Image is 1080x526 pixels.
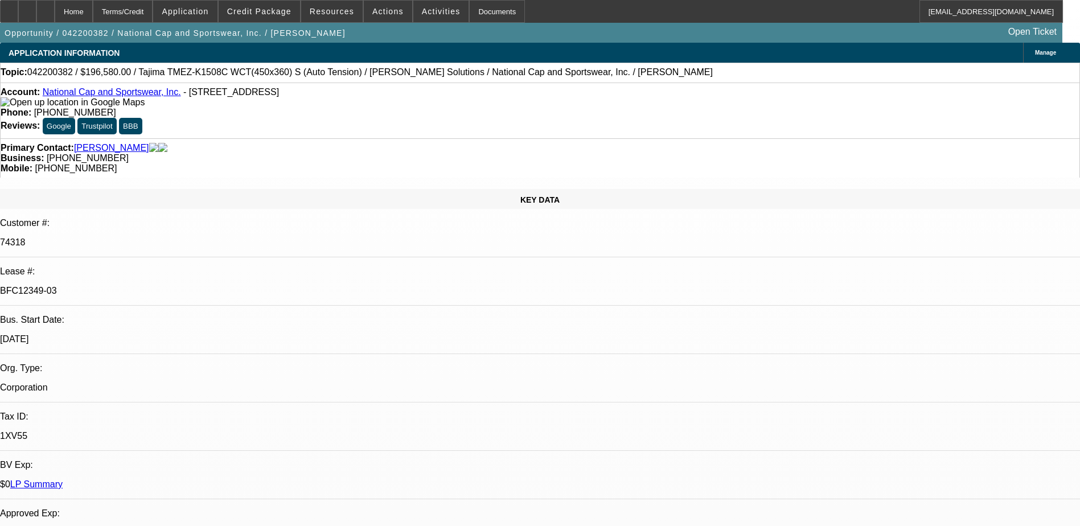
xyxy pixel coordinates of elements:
[27,67,713,77] span: 042200382 / $196,580.00 / Tajima TMEZ-K1508C WCT(450x360) S (Auto Tension) / [PERSON_NAME] Soluti...
[1,87,40,97] strong: Account:
[372,7,404,16] span: Actions
[47,153,129,163] span: [PHONE_NUMBER]
[74,143,149,153] a: [PERSON_NAME]
[227,7,291,16] span: Credit Package
[310,7,354,16] span: Resources
[219,1,300,22] button: Credit Package
[1035,50,1056,56] span: Manage
[1,97,145,108] img: Open up location in Google Maps
[35,163,117,173] span: [PHONE_NUMBER]
[422,7,461,16] span: Activities
[1,67,27,77] strong: Topic:
[1,108,31,117] strong: Phone:
[1,153,44,163] strong: Business:
[1,97,145,107] a: View Google Maps
[9,48,120,57] span: APPLICATION INFORMATION
[413,1,469,22] button: Activities
[119,118,142,134] button: BBB
[10,479,63,489] a: LP Summary
[1,143,74,153] strong: Primary Contact:
[77,118,116,134] button: Trustpilot
[34,108,116,117] span: [PHONE_NUMBER]
[5,28,346,38] span: Opportunity / 042200382 / National Cap and Sportswear, Inc. / [PERSON_NAME]
[520,195,560,204] span: KEY DATA
[153,1,217,22] button: Application
[43,87,181,97] a: National Cap and Sportswear, Inc.
[1,163,32,173] strong: Mobile:
[364,1,412,22] button: Actions
[183,87,279,97] span: - [STREET_ADDRESS]
[1004,22,1061,42] a: Open Ticket
[149,143,158,153] img: facebook-icon.png
[1,121,40,130] strong: Reviews:
[43,118,75,134] button: Google
[162,7,208,16] span: Application
[301,1,363,22] button: Resources
[158,143,167,153] img: linkedin-icon.png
